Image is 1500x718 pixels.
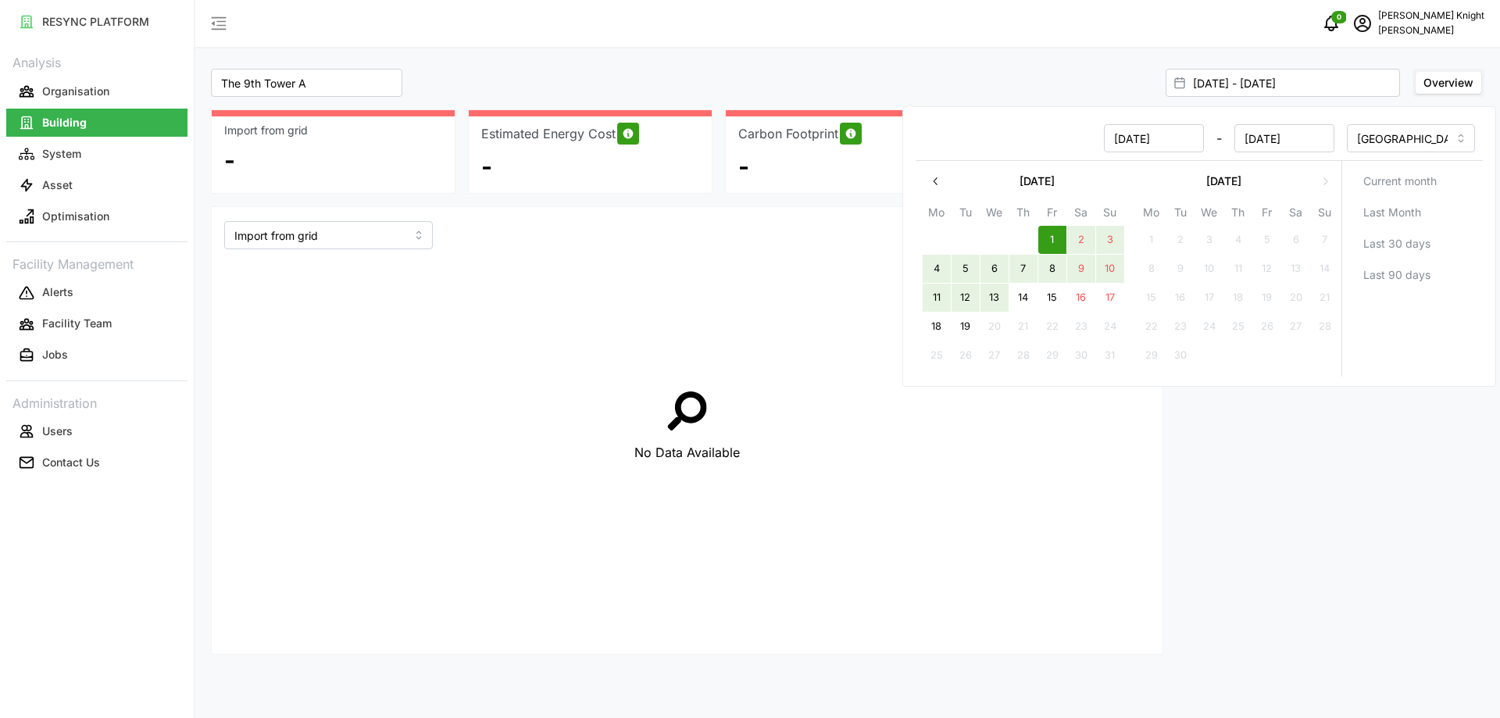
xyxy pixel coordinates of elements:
[1363,168,1437,195] span: Current month
[42,316,112,331] p: Facility Team
[1311,255,1339,283] button: 14 September 2025
[1166,255,1195,283] button: 9 September 2025
[1009,255,1037,283] button: 7 August 2025
[6,76,187,107] a: Organisation
[1009,284,1037,312] button: 14 August 2025
[6,416,187,447] a: Users
[1137,203,1166,226] th: Mo
[1224,313,1252,341] button: 25 September 2025
[1037,203,1066,226] th: Fr
[6,171,187,199] button: Asset
[481,124,616,144] p: Estimated Energy Cost
[1311,284,1339,312] button: 21 September 2025
[6,50,187,73] p: Analysis
[1224,255,1252,283] button: 11 September 2025
[42,347,68,363] p: Jobs
[1253,255,1281,283] button: 12 September 2025
[481,152,492,180] p: -
[1282,313,1310,341] button: 27 September 2025
[1137,284,1166,312] button: 15 September 2025
[1137,341,1166,370] button: 29 September 2025
[1423,76,1473,89] span: Overview
[6,447,187,478] a: Contact Us
[6,341,187,370] button: Jobs
[1096,226,1124,254] button: 3 August 2025
[6,252,187,274] p: Facility Management
[738,124,838,144] p: Carbon Footprint
[1337,12,1341,23] span: 0
[6,340,187,371] a: Jobs
[6,8,187,36] button: RESYNC PLATFORM
[634,443,740,463] p: No Data Available
[1348,167,1477,195] button: Current month
[952,284,980,312] button: 12 August 2025
[1378,23,1484,38] p: [PERSON_NAME]
[1137,167,1311,195] button: [DATE]
[1348,230,1477,258] button: Last 30 days
[6,309,187,340] a: Facility Team
[1281,203,1310,226] th: Sa
[42,146,81,162] p: System
[1166,203,1195,226] th: Tu
[1166,226,1195,254] button: 2 September 2025
[1282,284,1310,312] button: 20 September 2025
[1282,226,1310,254] button: 6 September 2025
[6,277,187,309] a: Alerts
[1310,203,1339,226] th: Su
[1096,341,1124,370] button: 31 August 2025
[980,255,1009,283] button: 6 August 2025
[6,201,187,232] a: Optimisation
[980,313,1009,341] button: 20 August 2025
[1096,313,1124,341] button: 24 August 2025
[42,284,73,300] p: Alerts
[1009,341,1037,370] button: 28 August 2025
[1067,255,1095,283] button: 9 August 2025
[1363,230,1430,257] span: Last 30 days
[1067,226,1095,254] button: 2 August 2025
[1137,313,1166,341] button: 22 September 2025
[42,455,100,470] p: Contact Us
[951,203,980,226] th: Tu
[1224,284,1252,312] button: 18 September 2025
[1253,226,1281,254] button: 5 September 2025
[6,109,187,137] button: Building
[6,448,187,477] button: Contact Us
[923,124,1334,152] div: -
[952,255,980,283] button: 5 August 2025
[6,77,187,105] button: Organisation
[42,177,73,193] p: Asset
[6,138,187,170] a: System
[1009,313,1037,341] button: 21 August 2025
[224,146,235,174] p: -
[42,423,73,439] p: Users
[211,69,402,97] input: Select location
[1038,284,1066,312] button: 15 August 2025
[1363,262,1430,288] span: Last 90 days
[42,14,149,30] p: RESYNC PLATFORM
[923,284,951,312] button: 11 August 2025
[6,140,187,168] button: System
[952,341,980,370] button: 26 August 2025
[1166,313,1195,341] button: 23 September 2025
[980,203,1009,226] th: We
[1378,9,1484,23] p: [PERSON_NAME] Knight
[1038,341,1066,370] button: 29 August 2025
[1095,203,1124,226] th: Su
[1311,313,1339,341] button: 28 September 2025
[224,123,442,138] p: Import from grid
[952,313,980,341] button: 19 August 2025
[6,202,187,230] button: Optimisation
[1038,226,1066,254] button: 1 August 2025
[1347,8,1378,39] button: schedule
[950,167,1124,195] button: [DATE]
[1311,226,1339,254] button: 7 September 2025
[1009,203,1037,226] th: Th
[6,417,187,445] button: Users
[42,115,87,130] p: Building
[6,279,187,307] button: Alerts
[1096,284,1124,312] button: 17 August 2025
[1137,255,1166,283] button: 8 September 2025
[42,209,109,224] p: Optimisation
[1067,284,1095,312] button: 16 August 2025
[1067,341,1095,370] button: 30 August 2025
